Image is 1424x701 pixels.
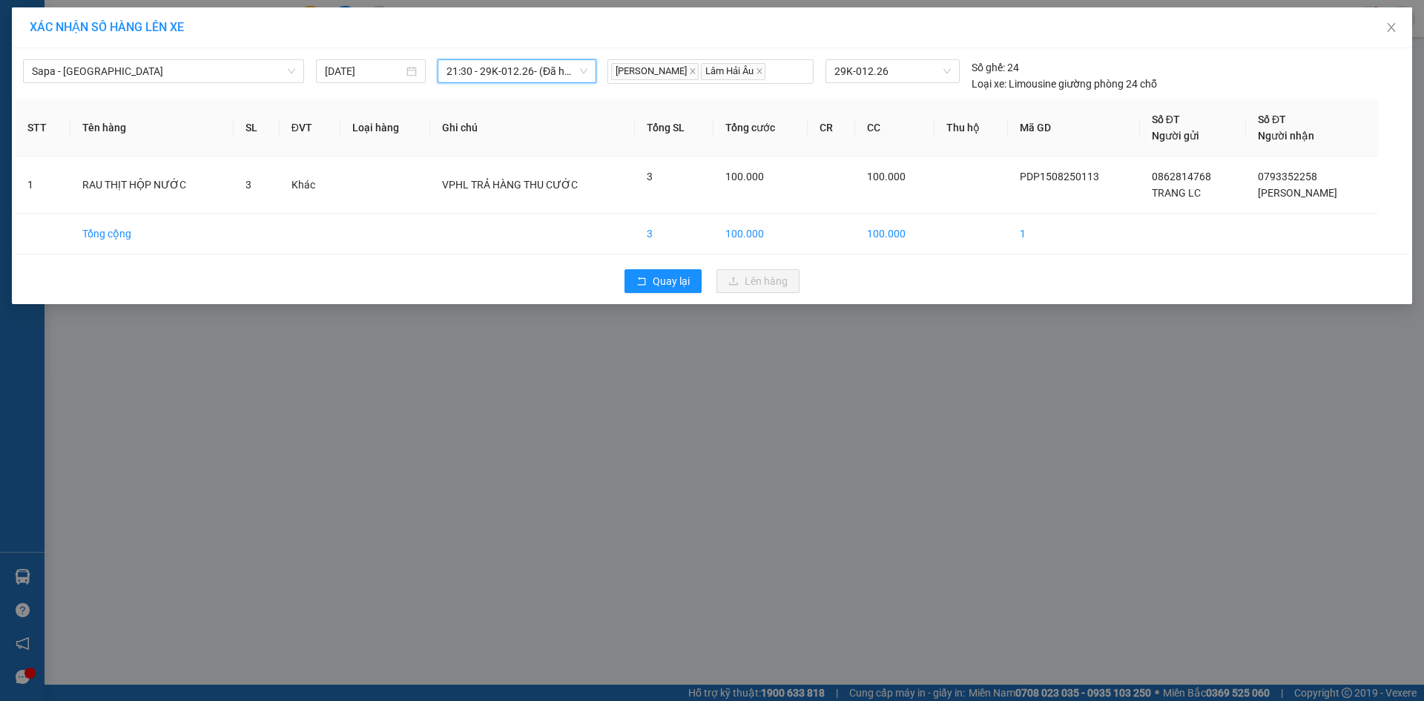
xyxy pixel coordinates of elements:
span: rollback [636,276,647,288]
th: Mã GD [1008,99,1140,157]
th: ĐVT [280,99,340,157]
span: 100.000 [867,171,906,182]
button: uploadLên hàng [716,269,800,293]
button: Close [1371,7,1412,49]
th: Thu hộ [934,99,1008,157]
td: RAU THỊT HỘP NƯỚC [70,157,234,214]
span: close [689,68,696,75]
span: Người gửi [1152,130,1199,142]
th: Ghi chú [430,99,634,157]
span: 0862814768 [1152,171,1211,182]
span: [PERSON_NAME] [1258,187,1337,199]
th: SL [234,99,279,157]
span: Người nhận [1258,130,1314,142]
td: 100.000 [855,214,935,254]
span: Số ĐT [1258,113,1286,125]
td: 3 [635,214,713,254]
span: close [756,68,763,75]
div: Limousine giường phòng 24 chỗ [972,76,1157,92]
td: 100.000 [713,214,808,254]
span: Loại xe: [972,76,1006,92]
input: 15/08/2025 [325,63,403,79]
span: close [1385,22,1397,33]
span: PDP1508250113 [1020,171,1099,182]
th: STT [16,99,70,157]
span: VPHL TRẢ HÀNG THU CƯỚC [442,179,578,191]
td: Tổng cộng [70,214,234,254]
span: 100.000 [725,171,764,182]
span: Số ĐT [1152,113,1180,125]
span: Quay lại [653,273,690,289]
span: Sapa - Hạ Long [32,60,295,82]
button: rollbackQuay lại [624,269,702,293]
th: CR [808,99,855,157]
span: 3 [647,171,653,182]
span: Số ghế: [972,59,1005,76]
span: 21:30 - 29K-012.26 - (Đã hủy) [446,60,587,82]
th: Loại hàng [340,99,431,157]
th: Tên hàng [70,99,234,157]
td: 1 [1008,214,1140,254]
td: Khác [280,157,340,214]
span: [PERSON_NAME] [611,63,699,80]
th: Tổng cước [713,99,808,157]
span: 0793352258 [1258,171,1317,182]
span: XÁC NHẬN SỐ HÀNG LÊN XE [30,20,184,34]
span: 29K-012.26 [834,60,950,82]
div: 24 [972,59,1019,76]
span: Lâm Hải Âu [701,63,765,80]
span: 3 [245,179,251,191]
span: TRANG LC [1152,187,1201,199]
th: Tổng SL [635,99,713,157]
th: CC [855,99,935,157]
td: 1 [16,157,70,214]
